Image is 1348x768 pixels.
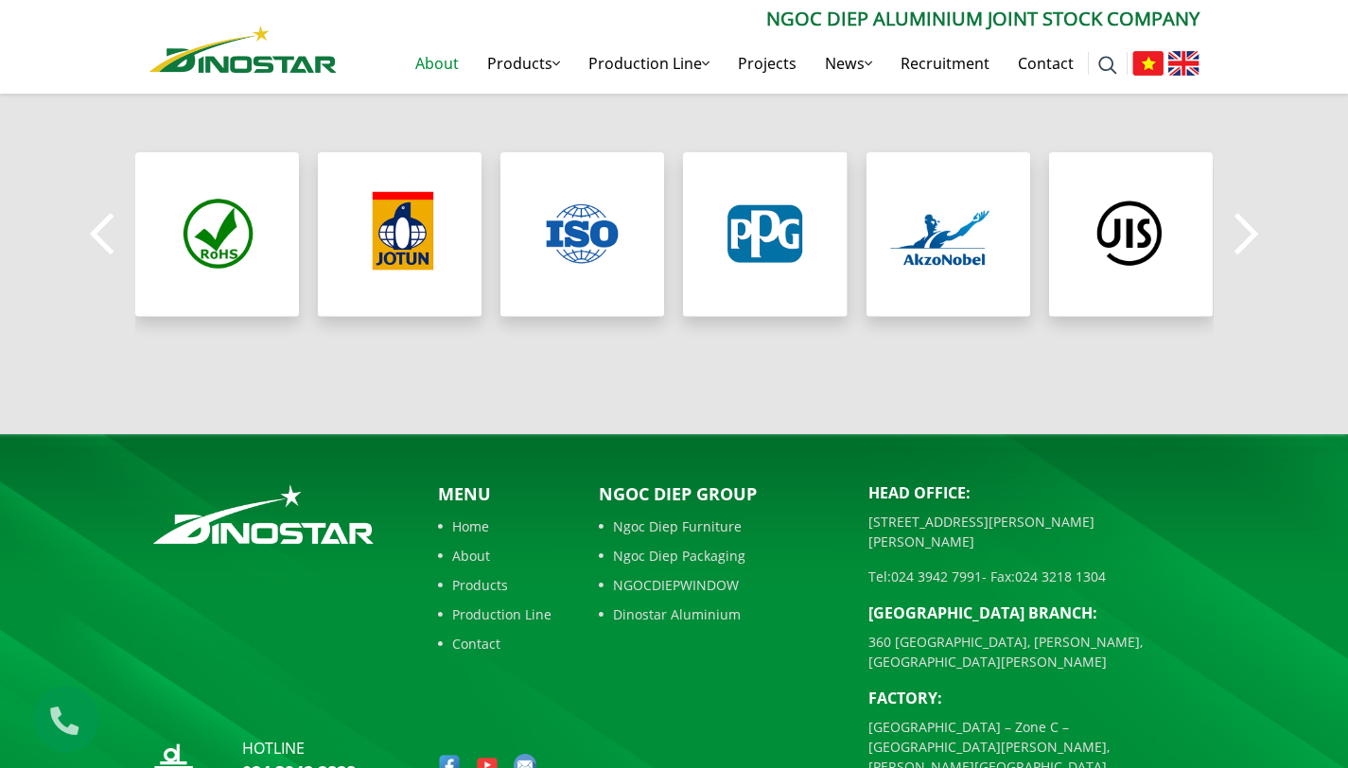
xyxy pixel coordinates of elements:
div: 2 / 8 [318,152,481,316]
a: Projects [724,33,811,94]
img: Nhôm Dinostar [149,26,337,73]
p: Ngoc Diep Aluminium Joint Stock Company [337,5,1199,33]
img: English [1168,51,1199,76]
p: Menu [438,481,551,507]
a: About [401,33,473,94]
a: Production Line [574,33,724,94]
p: Ngoc Diep Group [599,481,840,507]
div: 1 / 8 [135,152,299,316]
a: Production Line [438,604,551,624]
p: 360 [GEOGRAPHIC_DATA], [PERSON_NAME], [GEOGRAPHIC_DATA][PERSON_NAME] [868,632,1199,672]
a: News [811,33,886,94]
button: Previous slide [83,201,121,268]
p: [STREET_ADDRESS][PERSON_NAME][PERSON_NAME] [868,512,1199,551]
p: Head Office: [868,481,1199,504]
div: 5 / 8 [867,152,1030,316]
img: Tiếng Việt [1132,51,1164,76]
p: hotline [242,737,356,759]
a: Recruitment [886,33,1004,94]
p: [GEOGRAPHIC_DATA] BRANCH: [868,602,1199,624]
p: Factory: [868,687,1199,709]
a: About [438,546,551,566]
a: Contact [1004,33,1088,94]
p: Tel: - Fax: [868,567,1199,586]
a: Ngoc Diep Furniture [599,516,840,536]
img: search [1098,56,1117,75]
div: 4 / 8 [683,152,847,316]
div: 6 / 8 [1049,152,1213,316]
a: Products [473,33,574,94]
a: 024 3218 1304 [1015,567,1106,585]
a: Dinostar Aluminium [599,604,840,624]
div: 3 / 8 [500,152,664,316]
a: NGOCDIEPWINDOW [599,575,840,595]
button: Next slide [1228,201,1266,268]
a: Ngoc Diep Packaging [599,546,840,566]
a: Products [438,575,551,595]
a: Home [438,516,551,536]
img: logo_footer [149,481,377,548]
a: Contact [438,634,551,654]
a: 024 3942 7991 [891,567,982,585]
